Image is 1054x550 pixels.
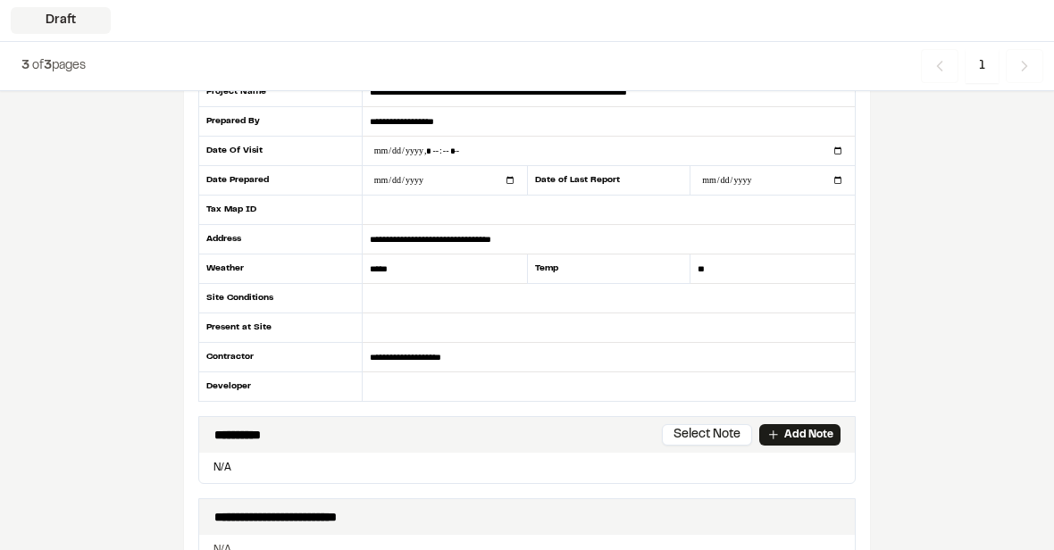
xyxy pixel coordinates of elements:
p: Add Note [784,427,833,443]
p: of pages [21,56,86,76]
span: 1 [966,49,999,83]
div: Site Conditions [198,284,363,313]
div: Tax Map ID [198,196,363,225]
span: 3 [21,61,29,71]
div: Developer [198,372,363,401]
div: Date Of Visit [198,137,363,166]
div: Present at Site [198,313,363,343]
nav: Navigation [921,49,1043,83]
div: Date Prepared [198,166,363,196]
div: Date of Last Report [527,166,691,196]
div: Address [198,225,363,254]
span: 3 [44,61,52,71]
div: Project Name [198,78,363,107]
div: Weather [198,254,363,284]
button: Select Note [662,424,752,446]
div: Contractor [198,343,363,372]
div: Draft [11,7,111,34]
div: Temp [527,254,691,284]
p: N/A [206,460,848,476]
div: Prepared By [198,107,363,137]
